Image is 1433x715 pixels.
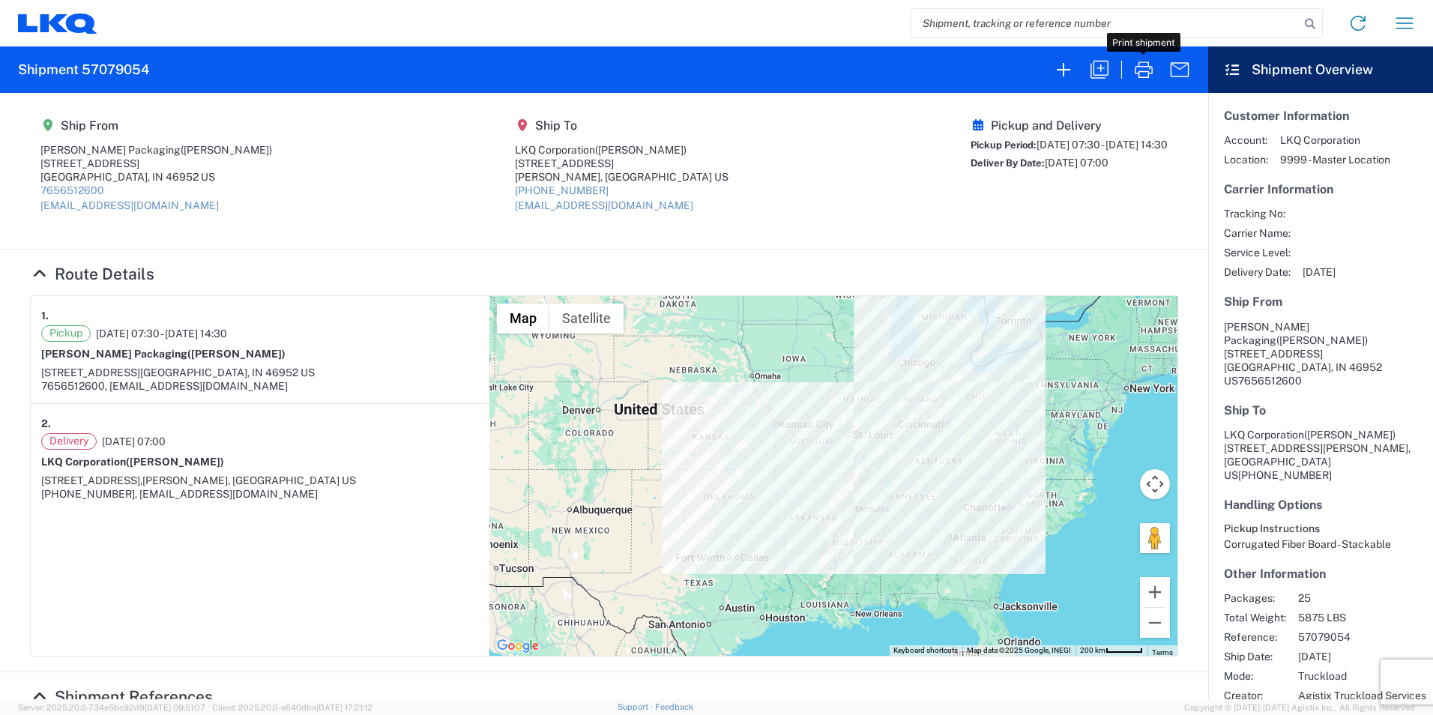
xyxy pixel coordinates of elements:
[1140,523,1170,553] button: Drag Pegman onto the map to open Street View
[316,703,372,712] span: [DATE] 17:21:12
[1298,591,1426,605] span: 25
[1224,321,1309,346] span: [PERSON_NAME] Packaging
[1298,611,1426,624] span: 5875 LBS
[41,433,97,450] span: Delivery
[497,304,549,334] button: Show street map
[1224,537,1417,551] div: Corrugated Fiber Board - Stackable
[911,9,1300,37] input: Shipment, tracking or reference number
[40,118,272,133] h5: Ship From
[1224,630,1286,644] span: Reference:
[40,184,104,196] a: 7656512600
[971,118,1168,133] h5: Pickup and Delivery
[40,143,272,157] div: [PERSON_NAME] Packaging
[1280,153,1390,166] span: 9999 - Master Location
[515,157,728,170] div: [STREET_ADDRESS]
[1280,133,1390,147] span: LKQ Corporation
[515,199,693,211] a: [EMAIL_ADDRESS][DOMAIN_NAME]
[655,702,693,711] a: Feedback
[1224,689,1286,702] span: Creator:
[549,304,624,334] button: Show satellite imagery
[126,456,224,468] span: ([PERSON_NAME])
[140,366,315,378] span: [GEOGRAPHIC_DATA], IN 46952 US
[1224,153,1268,166] span: Location:
[1224,650,1286,663] span: Ship Date:
[1140,608,1170,638] button: Zoom out
[1224,207,1291,220] span: Tracking No:
[1224,226,1291,240] span: Carrier Name:
[1224,428,1417,482] address: [PERSON_NAME], [GEOGRAPHIC_DATA] US
[1037,139,1168,151] span: [DATE] 07:30 - [DATE] 14:30
[1224,133,1268,147] span: Account:
[1298,669,1426,683] span: Truckload
[40,199,219,211] a: [EMAIL_ADDRESS][DOMAIN_NAME]
[1224,611,1286,624] span: Total Weight:
[181,144,272,156] span: ([PERSON_NAME])
[1140,469,1170,499] button: Map camera controls
[1224,348,1323,360] span: [STREET_ADDRESS]
[515,170,728,184] div: [PERSON_NAME], [GEOGRAPHIC_DATA] US
[618,702,655,711] a: Support
[18,61,149,79] h2: Shipment 57079054
[1224,591,1286,605] span: Packages:
[1224,265,1291,279] span: Delivery Date:
[967,646,1071,654] span: Map data ©2025 Google, INEGI
[493,636,543,656] a: Open this area in Google Maps (opens a new window)
[1238,375,1302,387] span: 7656512600
[41,325,91,342] span: Pickup
[1184,701,1415,714] span: Copyright © [DATE]-[DATE] Agistix Inc., All Rights Reserved
[30,265,154,283] a: Hide Details
[1224,246,1291,259] span: Service Level:
[1080,646,1105,654] span: 200 km
[1152,648,1173,657] a: Terms
[1276,334,1368,346] span: ([PERSON_NAME])
[1075,645,1147,656] button: Map Scale: 200 km per 46 pixels
[1303,265,1336,279] span: [DATE]
[893,645,958,656] button: Keyboard shortcuts
[1045,157,1108,169] span: [DATE] 07:00
[515,143,728,157] div: LKQ Corporation
[1224,109,1417,123] h5: Customer Information
[1208,46,1433,93] header: Shipment Overview
[41,414,51,433] strong: 2.
[41,487,479,501] div: [PHONE_NUMBER], [EMAIL_ADDRESS][DOMAIN_NAME]
[41,307,49,325] strong: 1.
[1140,577,1170,607] button: Zoom in
[41,474,142,486] span: [STREET_ADDRESS],
[1224,522,1417,535] h6: Pickup Instructions
[40,157,272,170] div: [STREET_ADDRESS]
[41,348,286,360] strong: [PERSON_NAME] Packaging
[515,118,728,133] h5: Ship To
[1224,182,1417,196] h5: Carrier Information
[30,687,213,706] a: Hide Details
[145,703,205,712] span: [DATE] 09:51:07
[595,144,687,156] span: ([PERSON_NAME])
[1224,498,1417,512] h5: Handling Options
[102,435,166,448] span: [DATE] 07:00
[493,636,543,656] img: Google
[212,703,372,712] span: Client: 2025.20.0-e640dba
[41,379,479,393] div: 7656512600, [EMAIL_ADDRESS][DOMAIN_NAME]
[971,139,1037,151] span: Pickup Period:
[1224,320,1417,387] address: [GEOGRAPHIC_DATA], IN 46952 US
[96,327,227,340] span: [DATE] 07:30 - [DATE] 14:30
[1298,630,1426,644] span: 57079054
[1304,429,1396,441] span: ([PERSON_NAME])
[1238,469,1332,481] span: [PHONE_NUMBER]
[1224,429,1396,454] span: LKQ Corporation [STREET_ADDRESS]
[1224,669,1286,683] span: Mode:
[41,456,224,468] strong: LKQ Corporation
[1224,567,1417,581] h5: Other Information
[40,170,272,184] div: [GEOGRAPHIC_DATA], IN 46952 US
[1224,295,1417,309] h5: Ship From
[41,366,140,378] span: [STREET_ADDRESS]
[1298,650,1426,663] span: [DATE]
[971,157,1045,169] span: Deliver By Date:
[18,703,205,712] span: Server: 2025.20.0-734e5bc92d9
[515,184,609,196] a: [PHONE_NUMBER]
[142,474,356,486] span: [PERSON_NAME], [GEOGRAPHIC_DATA] US
[1298,689,1426,702] span: Agistix Truckload Services
[1224,403,1417,417] h5: Ship To
[187,348,286,360] span: ([PERSON_NAME])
